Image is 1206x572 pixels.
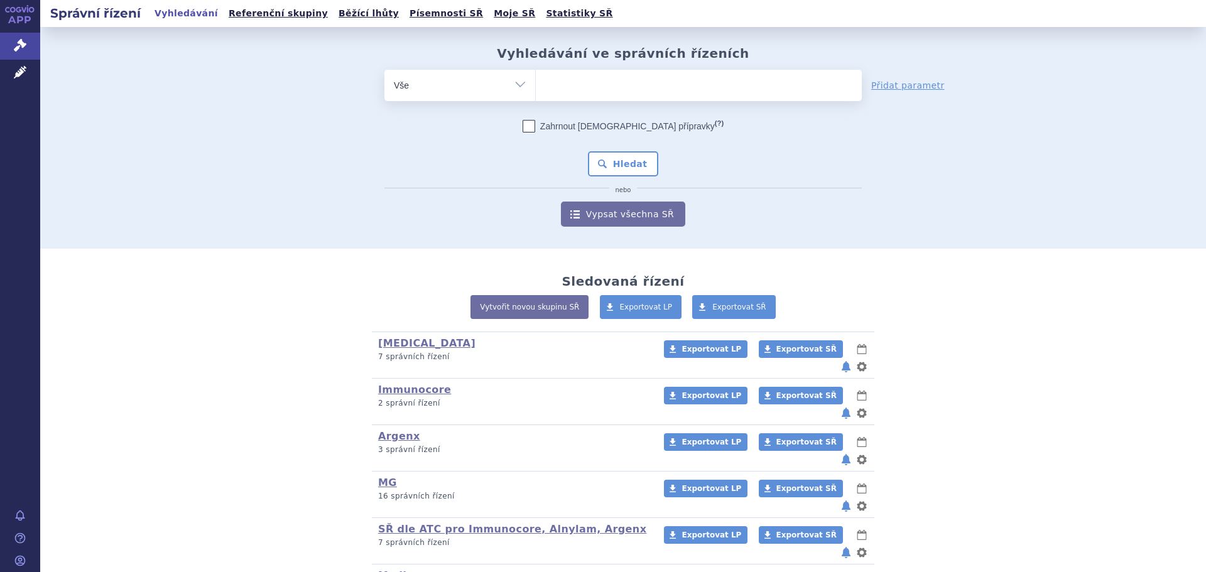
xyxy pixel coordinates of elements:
p: 7 správních řízení [378,537,648,548]
i: nebo [609,186,638,194]
button: lhůty [856,481,868,496]
span: Exportovat SŘ [776,391,837,400]
h2: Vyhledávání ve správních řízeních [497,46,749,61]
a: Vytvořit novou skupinu SŘ [470,295,589,319]
a: Přidat parametr [871,79,945,92]
a: Referenční skupiny [225,5,332,22]
button: nastavení [856,452,868,467]
a: Exportovat SŘ [759,387,843,404]
button: notifikace [840,406,852,421]
p: 2 správní řízení [378,398,648,409]
button: notifikace [840,499,852,514]
a: Exportovat LP [600,295,682,319]
a: Exportovat LP [664,526,747,544]
button: notifikace [840,452,852,467]
button: notifikace [840,545,852,560]
a: [MEDICAL_DATA] [378,337,475,349]
span: Exportovat LP [682,391,741,400]
button: lhůty [856,342,868,357]
button: notifikace [840,359,852,374]
a: Exportovat LP [664,340,747,358]
button: nastavení [856,359,868,374]
a: Exportovat LP [664,480,747,497]
button: nastavení [856,545,868,560]
a: Moje SŘ [490,5,539,22]
a: Immunocore [378,384,451,396]
a: Exportovat SŘ [759,526,843,544]
span: Exportovat LP [682,438,741,446]
span: Exportovat SŘ [776,438,837,446]
a: Běžící lhůty [335,5,403,22]
button: nastavení [856,406,868,421]
button: lhůty [856,527,868,542]
abbr: (?) [715,119,724,127]
p: 16 správních řízení [378,491,648,502]
a: Exportovat SŘ [692,295,776,319]
h2: Sledovaná řízení [562,274,684,289]
p: 3 správní řízení [378,445,648,455]
button: lhůty [856,388,868,403]
a: Exportovat SŘ [759,480,843,497]
a: SŘ dle ATC pro Immunocore, Alnylam, Argenx [378,523,646,535]
span: Exportovat LP [620,303,673,311]
p: 7 správních řízení [378,352,648,362]
span: Exportovat SŘ [712,303,766,311]
span: Exportovat LP [682,531,741,539]
span: Exportovat SŘ [776,345,837,353]
a: MG [378,477,397,488]
a: Vypsat všechna SŘ [561,202,685,227]
a: Exportovat LP [664,433,747,451]
span: Exportovat LP [682,484,741,493]
button: lhůty [856,434,868,450]
span: Exportovat LP [682,345,741,353]
label: Zahrnout [DEMOGRAPHIC_DATA] přípravky [523,120,724,132]
span: Exportovat SŘ [776,484,837,493]
a: Exportovat SŘ [759,433,843,451]
span: Exportovat SŘ [776,531,837,539]
a: Vyhledávání [151,5,222,22]
a: Písemnosti SŘ [406,5,487,22]
a: Exportovat LP [664,387,747,404]
button: nastavení [856,499,868,514]
button: Hledat [588,151,659,176]
a: Exportovat SŘ [759,340,843,358]
a: Statistiky SŘ [542,5,616,22]
a: Argenx [378,430,420,442]
h2: Správní řízení [40,4,151,22]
